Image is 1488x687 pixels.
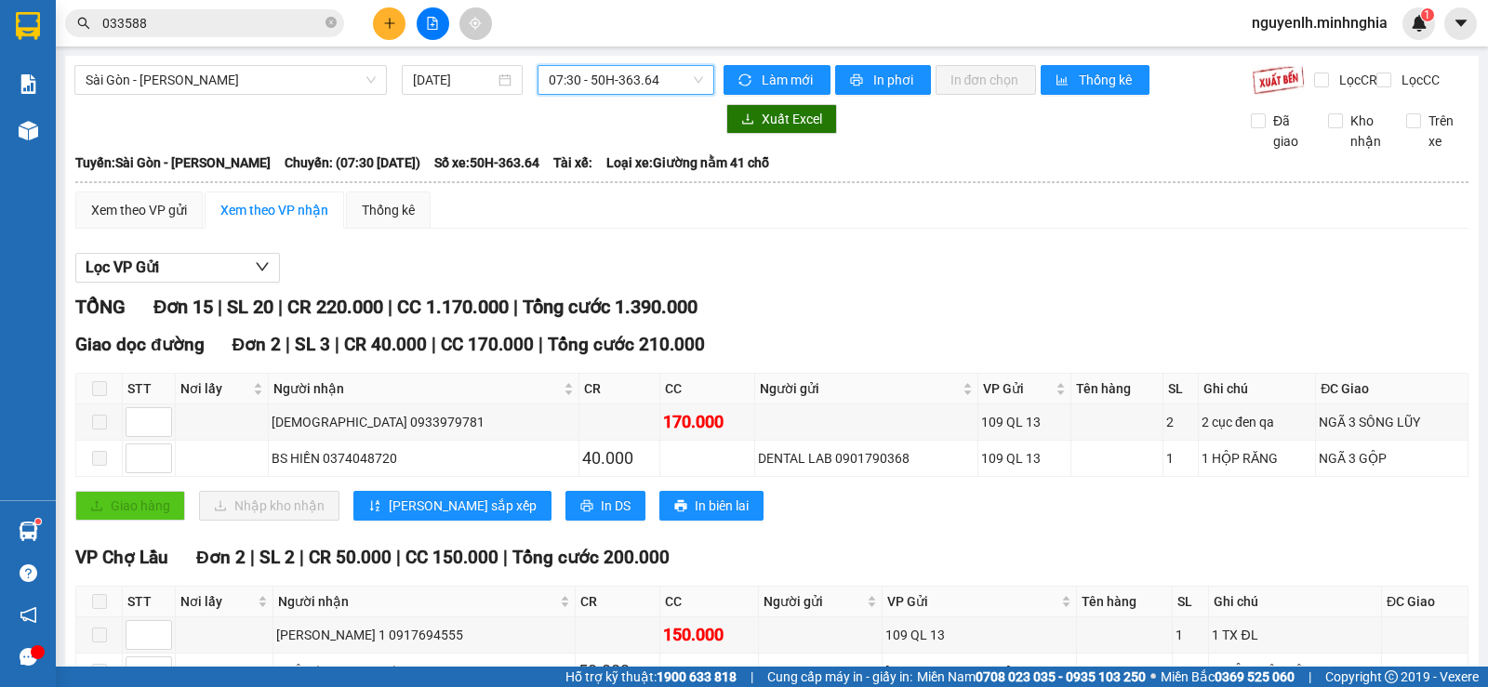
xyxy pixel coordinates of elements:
[1166,412,1195,432] div: 2
[978,441,1071,477] td: 109 QL 13
[762,661,879,681] div: 0906973482
[695,495,749,516] span: In biên lai
[983,378,1052,399] span: VP Gửi
[1309,667,1311,687] span: |
[512,547,670,568] span: Tổng cước 200.000
[344,334,427,355] span: CR 40.000
[19,522,38,541] img: warehouse-icon
[835,65,931,95] button: printerIn phơi
[1421,111,1469,152] span: Trên xe
[1343,111,1391,152] span: Kho nhận
[606,152,769,173] span: Loại xe: Giường nằm 41 chỗ
[1161,667,1295,687] span: Miền Bắc
[578,658,657,684] div: 50.000
[1212,661,1378,681] div: 1 KIỆN GIẤY-BÔ XE
[764,591,863,612] span: Người gửi
[153,296,213,318] span: Đơn 15
[199,491,339,521] button: downloadNhập kho nhận
[75,334,205,355] span: Giao dọc đường
[1202,448,1312,469] div: 1 HỘP RĂNG
[272,448,575,469] div: BS HIỀN 0374048720
[388,296,392,318] span: |
[883,617,1077,654] td: 109 QL 13
[978,404,1071,441] td: 109 QL 13
[580,499,593,514] span: printer
[16,12,40,40] img: logo-vxr
[1394,70,1442,90] span: Lọc CC
[20,648,37,666] span: message
[362,200,415,220] div: Thống kê
[917,667,1146,687] span: Miền Nam
[503,547,508,568] span: |
[353,491,551,521] button: sort-ascending[PERSON_NAME] sắp xếp
[250,547,255,568] span: |
[273,378,559,399] span: Người nhận
[19,74,38,94] img: solution-icon
[1316,404,1468,441] td: NGÃ 3 SÔNG LŨY
[553,152,592,173] span: Tài xế:
[1266,111,1314,152] span: Đã giao
[8,8,101,101] img: logo.jpg
[936,65,1037,95] button: In đơn chọn
[660,587,759,617] th: CC
[1202,412,1312,432] div: 2 cục đen qa
[1382,587,1468,617] th: ĐC Giao
[760,378,959,399] span: Người gửi
[513,296,518,318] span: |
[1173,587,1210,617] th: SL
[1316,374,1468,404] th: ĐC Giao
[405,547,498,568] span: CC 150.000
[1166,448,1195,469] div: 1
[674,499,687,514] span: printer
[77,17,90,30] span: search
[1212,625,1378,645] div: 1 TX ĐL
[459,7,492,40] button: aim
[885,625,1073,645] div: 109 QL 13
[549,66,702,94] span: 07:30 - 50H-363.64
[657,669,737,684] strong: 1900 633 818
[887,591,1057,612] span: VP Gửi
[660,374,755,404] th: CC
[663,409,751,435] div: 170.000
[1077,587,1173,617] th: Tên hàng
[123,374,176,404] th: STT
[1411,15,1428,32] img: icon-new-feature
[20,564,37,582] span: question-circle
[582,445,658,471] div: 40.000
[227,296,273,318] span: SL 20
[19,121,38,140] img: warehouse-icon
[396,547,401,568] span: |
[180,591,254,612] span: Nơi lấy
[417,7,449,40] button: file-add
[196,547,246,568] span: Đơn 2
[1199,374,1316,404] th: Ghi chú
[1150,673,1156,680] span: ⚪️
[1237,11,1402,34] span: nguyenlh.minhnghia
[981,448,1068,469] div: 109 QL 13
[276,625,572,645] div: [PERSON_NAME] 1 0917694555
[738,73,754,88] span: sync
[565,667,737,687] span: Hỗ trợ kỹ thuật:
[576,587,660,617] th: CR
[86,256,159,279] span: Lọc VP Gửi
[1056,73,1071,88] span: bar-chart
[1176,661,1206,681] div: 1
[724,65,830,95] button: syncLàm mới
[758,448,975,469] div: DENTAL LAB 0901790368
[309,547,392,568] span: CR 50.000
[75,155,271,170] b: Tuyến: Sài Gòn - [PERSON_NAME]
[1079,70,1135,90] span: Thống kê
[276,661,572,681] div: QUỐC (0822796843) 0336624621
[1424,8,1430,21] span: 1
[107,45,122,59] span: environment
[1215,669,1295,684] strong: 0369 525 060
[325,15,337,33] span: close-circle
[850,73,866,88] span: printer
[885,661,1073,681] div: [GEOGRAPHIC_DATA]
[434,152,539,173] span: Số xe: 50H-363.64
[8,139,206,169] b: GỬI : Liên Hương
[741,112,754,127] span: download
[441,334,534,355] span: CC 170.000
[538,334,543,355] span: |
[75,296,126,318] span: TỔNG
